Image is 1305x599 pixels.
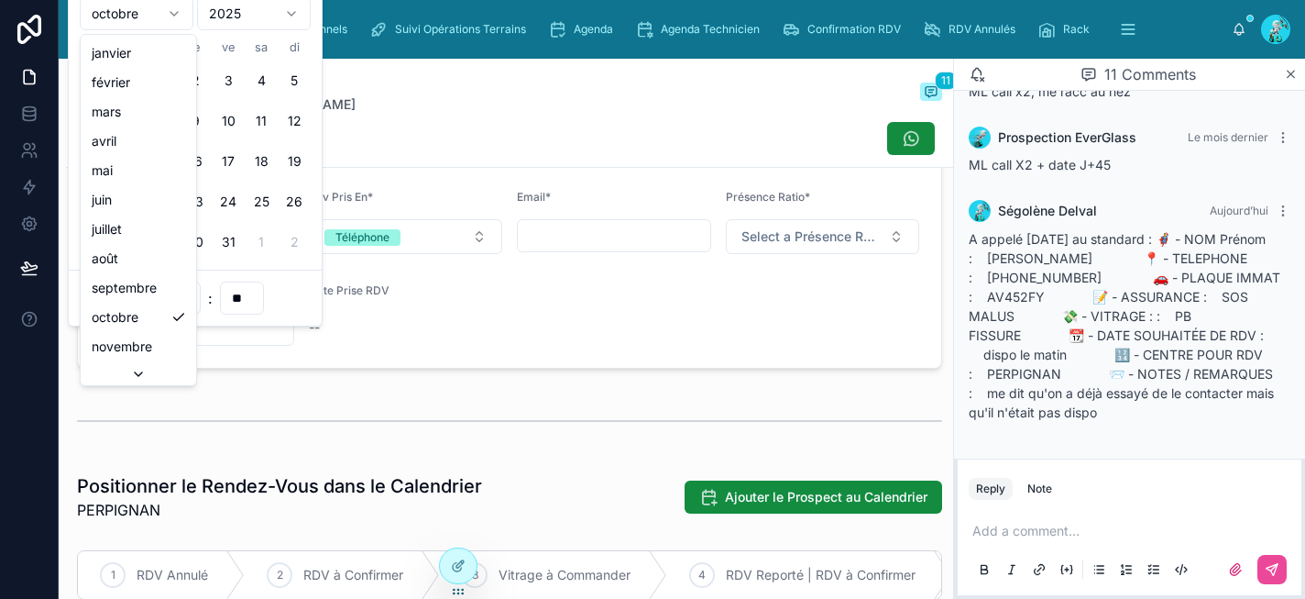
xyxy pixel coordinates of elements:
[92,73,130,92] span: février
[92,308,138,327] span: octobre
[92,220,122,238] span: juillet
[92,132,116,150] span: avril
[92,161,113,180] span: mai
[92,44,131,62] span: janvier
[92,250,118,268] span: août
[92,191,112,209] span: juin
[92,279,157,297] span: septembre
[92,338,152,356] span: novembre
[92,103,121,121] span: mars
